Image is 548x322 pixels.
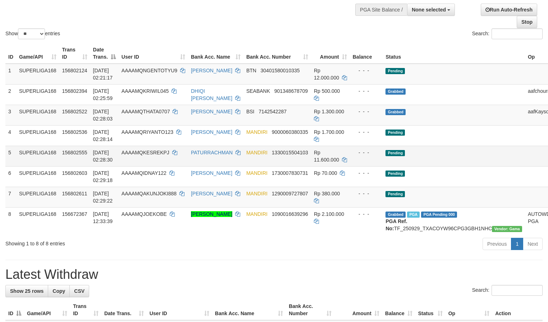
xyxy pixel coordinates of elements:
span: AAAAMQIDNAY122 [122,170,166,176]
span: AAAAMQNGENTOTYU9 [122,68,177,73]
span: 156672367 [62,211,87,217]
a: Copy [48,285,70,297]
div: - - - [353,87,380,95]
label: Show entries [5,28,60,39]
th: Status: activate to sort column ascending [415,300,446,320]
span: [DATE] 02:29:22 [93,191,113,204]
span: Vendor URL: https://trx31.1velocity.biz [492,226,522,232]
a: PATURRACHMAN [191,150,233,155]
a: 1 [511,238,523,250]
a: Stop [517,16,537,28]
a: [PERSON_NAME] [191,68,232,73]
span: AAAAMQTHATA0707 [122,109,170,114]
th: User ID: activate to sort column ascending [119,43,188,64]
span: Rp 500.000 [314,88,340,94]
th: Balance [350,43,383,64]
label: Search: [472,285,543,296]
div: - - - [353,108,380,115]
span: Pending [385,130,405,136]
span: AAAAMQKESREKPJ [122,150,169,155]
span: [DATE] 02:25:59 [93,88,113,101]
a: [PERSON_NAME] [191,170,232,176]
th: ID [5,43,16,64]
td: SUPERLIGA168 [16,166,59,187]
span: Pending [385,191,405,197]
td: 7 [5,187,16,207]
input: Search: [492,28,543,39]
th: Date Trans.: activate to sort column descending [90,43,119,64]
div: - - - [353,210,380,218]
span: Rp 12.000.000 [314,68,339,81]
span: BSI [246,109,255,114]
span: BTN [246,68,256,73]
a: CSV [69,285,89,297]
div: - - - [353,149,380,156]
th: Bank Acc. Name: activate to sort column ascending [212,300,286,320]
span: MANDIRI [246,170,268,176]
span: [DATE] 12:33:39 [93,211,113,224]
span: Rp 1.700.000 [314,129,344,135]
a: Show 25 rows [5,285,48,297]
input: Search: [492,285,543,296]
span: Show 25 rows [10,288,44,294]
a: [PERSON_NAME] [191,211,232,217]
th: User ID: activate to sort column ascending [147,300,212,320]
a: [PERSON_NAME] [191,109,232,114]
span: 156802555 [62,150,87,155]
span: Grabbed [385,212,406,218]
span: PGA Pending [421,212,457,218]
span: Grabbed [385,89,406,95]
a: [PERSON_NAME] [191,191,232,196]
th: Bank Acc. Number: activate to sort column ascending [286,300,334,320]
span: 156802522 [62,109,87,114]
span: [DATE] 02:29:18 [93,170,113,183]
td: 3 [5,105,16,125]
select: Showentries [18,28,45,39]
button: None selected [407,4,455,16]
span: 156802611 [62,191,87,196]
h1: Latest Withdraw [5,267,543,282]
th: Bank Acc. Number: activate to sort column ascending [243,43,311,64]
div: PGA Site Balance / [355,4,407,16]
span: SEABANK [246,88,270,94]
th: Game/API: activate to sort column ascending [16,43,59,64]
span: Copy 901348678709 to clipboard [274,88,308,94]
span: MANDIRI [246,129,268,135]
div: - - - [353,190,380,197]
a: Next [523,238,543,250]
td: SUPERLIGA168 [16,207,59,235]
span: [DATE] 02:28:03 [93,109,113,122]
div: - - - [353,169,380,177]
span: 156802536 [62,129,87,135]
label: Search: [472,28,543,39]
th: Action [492,300,543,320]
td: SUPERLIGA168 [16,84,59,105]
th: Trans ID: activate to sort column ascending [70,300,101,320]
td: SUPERLIGA168 [16,187,59,207]
span: MANDIRI [246,150,268,155]
span: AAAAMQRIYANTO123 [122,129,173,135]
span: [DATE] 02:21:17 [93,68,113,81]
a: [PERSON_NAME] [191,129,232,135]
span: Pending [385,150,405,156]
td: SUPERLIGA168 [16,125,59,146]
span: Copy 7142542287 to clipboard [259,109,287,114]
th: Status [383,43,525,64]
span: AAAAMQJOEKOBE [122,211,167,217]
span: Pending [385,68,405,74]
td: SUPERLIGA168 [16,146,59,166]
th: Amount: activate to sort column ascending [334,300,382,320]
th: Balance: activate to sort column ascending [382,300,415,320]
span: Copy [52,288,65,294]
span: Marked by aafsengchandara [407,212,420,218]
td: SUPERLIGA168 [16,105,59,125]
div: - - - [353,67,380,74]
td: TF_250929_TXACOYW96CPG3GBH1NHC [383,207,525,235]
span: Copy 30401580010335 to clipboard [261,68,300,73]
span: MANDIRI [246,191,268,196]
span: AAAAMQKRIWIL045 [122,88,169,94]
span: Pending [385,171,405,177]
th: ID: activate to sort column descending [5,300,24,320]
th: Game/API: activate to sort column ascending [24,300,70,320]
td: 4 [5,125,16,146]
